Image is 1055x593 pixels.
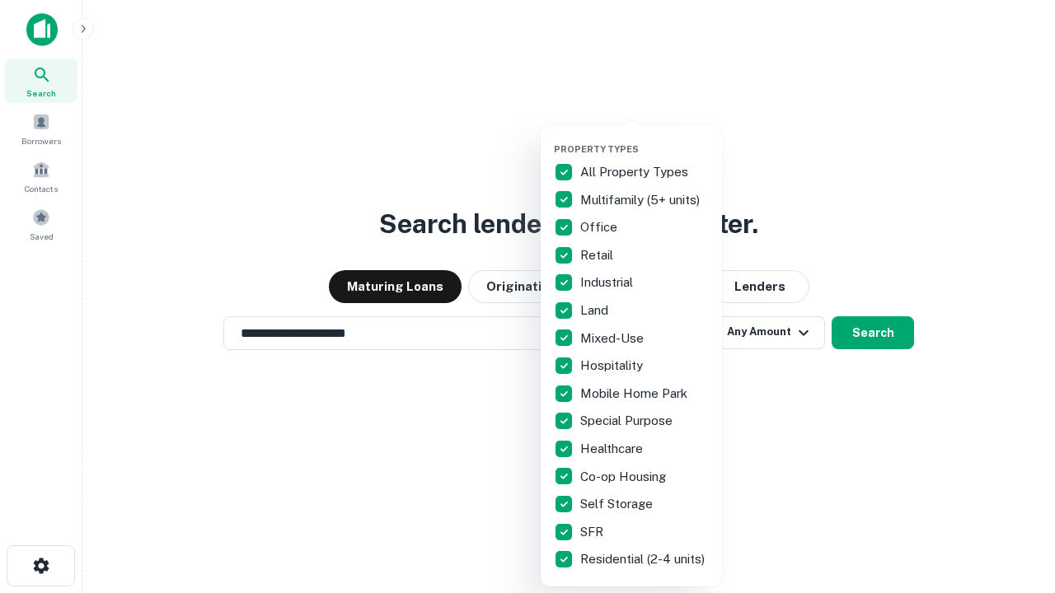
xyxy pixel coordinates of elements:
p: Co-op Housing [580,467,669,487]
span: Property Types [554,144,639,154]
p: Mixed-Use [580,329,647,348]
p: Mobile Home Park [580,384,691,404]
p: All Property Types [580,162,692,182]
p: Special Purpose [580,411,676,431]
p: Office [580,217,621,237]
iframe: Chat Widget [973,461,1055,540]
p: Self Storage [580,494,656,514]
p: Healthcare [580,439,646,459]
p: Hospitality [580,356,646,376]
p: Residential (2-4 units) [580,549,708,569]
p: Land [580,301,612,320]
p: Industrial [580,273,636,292]
p: Multifamily (5+ units) [580,190,703,210]
p: SFR [580,522,607,542]
p: Retail [580,245,617,265]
